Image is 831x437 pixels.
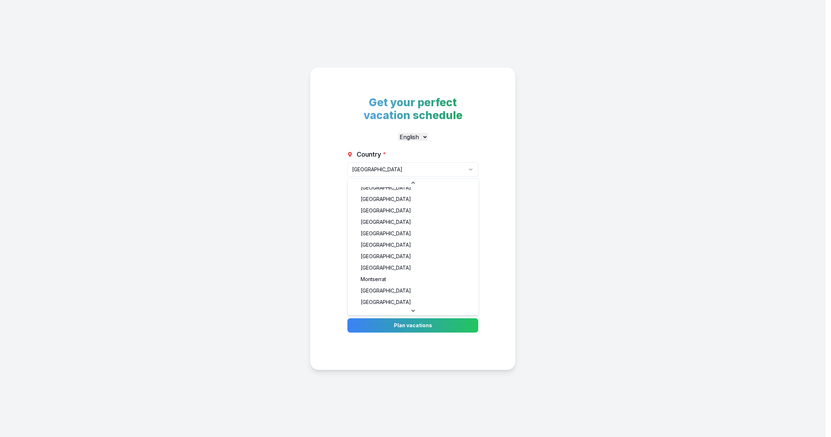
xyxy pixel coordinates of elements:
span: [GEOGRAPHIC_DATA] [361,253,411,260]
span: [GEOGRAPHIC_DATA] [361,184,411,191]
span: [GEOGRAPHIC_DATA] [361,218,411,226]
span: [GEOGRAPHIC_DATA] [361,299,411,306]
span: Montserrat [361,276,386,283]
span: [GEOGRAPHIC_DATA] [361,230,411,237]
span: [GEOGRAPHIC_DATA] [361,241,411,249]
span: [GEOGRAPHIC_DATA] [361,207,411,214]
span: [GEOGRAPHIC_DATA] [361,287,411,294]
span: [GEOGRAPHIC_DATA] [361,196,411,203]
span: [GEOGRAPHIC_DATA] [361,264,411,271]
